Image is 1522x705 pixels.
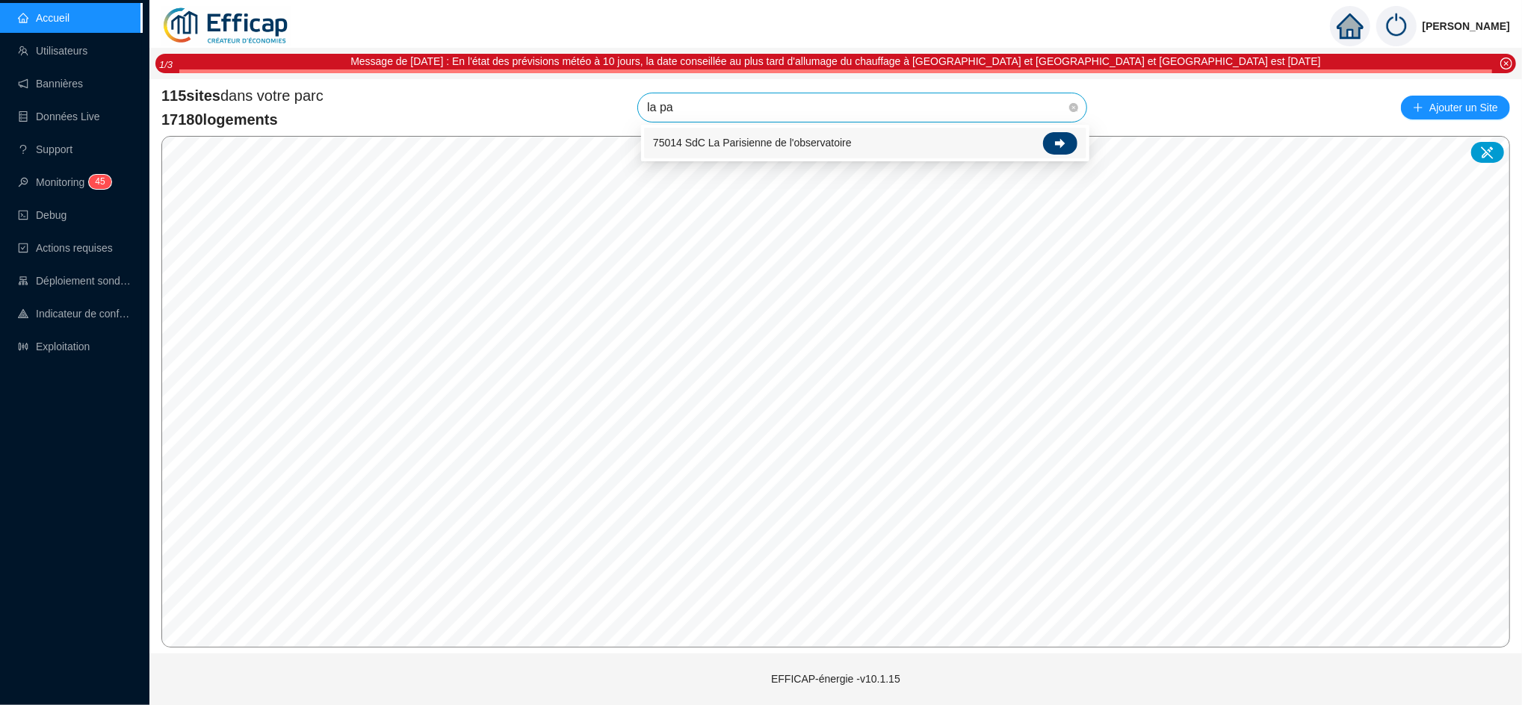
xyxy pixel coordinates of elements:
a: databaseDonnées Live [18,111,100,122]
a: clusterDéploiement sondes [18,275,132,287]
a: notificationBannières [18,78,83,90]
span: check-square [18,243,28,253]
span: [PERSON_NAME] [1423,2,1510,50]
span: plus [1413,102,1423,113]
span: 4 [95,176,100,187]
div: 75014 SdC La Parisienne de l'observatoire [644,128,1086,158]
a: homeAccueil [18,12,69,24]
sup: 45 [89,175,111,189]
a: teamUtilisateurs [18,45,87,57]
span: Actions requises [36,242,113,254]
canvas: Map [162,137,1509,647]
span: Ajouter un Site [1429,97,1498,118]
a: heat-mapIndicateur de confort [18,308,132,320]
span: 17180 logements [161,109,324,130]
span: 115 sites [161,87,220,104]
a: questionSupport [18,143,72,155]
i: 1 / 3 [159,59,173,70]
img: power [1376,6,1417,46]
span: 75014 SdC La Parisienne de l'observatoire [653,135,852,151]
span: dans votre parc [161,85,324,106]
span: home [1337,13,1364,40]
span: EFFICAP-énergie - v10.1.15 [771,673,900,685]
span: close-circle [1500,58,1512,69]
button: Ajouter un Site [1401,96,1510,119]
div: Message de [DATE] : En l'état des prévisions météo à 10 jours, la date conseillée au plus tard d'... [350,54,1321,69]
a: monitorMonitoring45 [18,176,107,188]
a: codeDebug [18,209,66,221]
span: close-circle [1069,103,1078,112]
a: slidersExploitation [18,341,90,352]
span: 5 [100,176,105,187]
